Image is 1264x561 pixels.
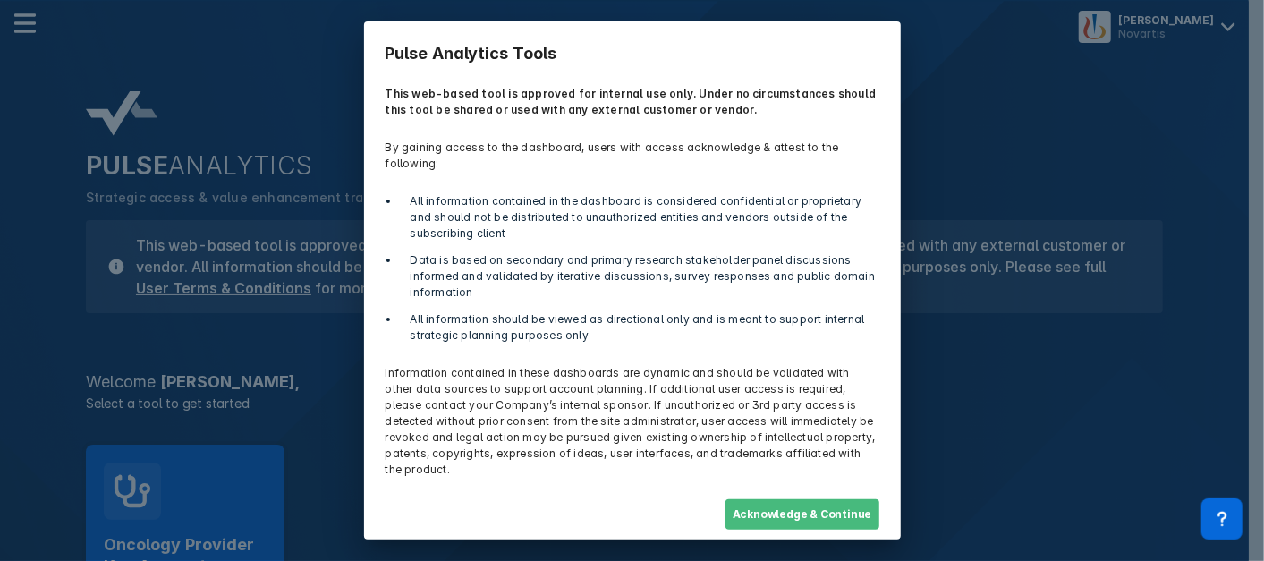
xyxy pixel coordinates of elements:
li: All information contained in the dashboard is considered confidential or proprietary and should n... [400,193,879,242]
div: Contact Support [1201,498,1243,540]
li: All information should be viewed as directional only and is meant to support internal strategic p... [400,311,879,344]
p: This web-based tool is approved for internal use only. Under no circumstances should this tool be... [375,75,890,129]
p: Information contained in these dashboards are dynamic and should be validated with other data sou... [375,354,890,489]
li: Data is based on secondary and primary research stakeholder panel discussions informed and valida... [400,252,879,301]
h3: Pulse Analytics Tools [375,32,890,75]
p: By gaining access to the dashboard, users with access acknowledge & attest to the following: [375,129,890,183]
button: Acknowledge & Continue [725,499,879,530]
